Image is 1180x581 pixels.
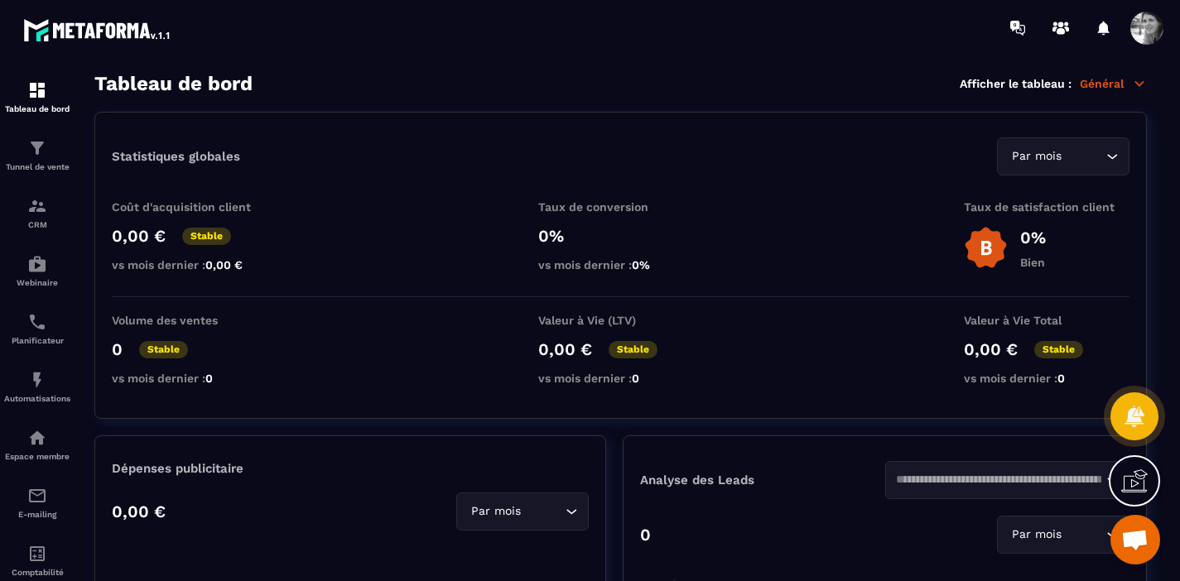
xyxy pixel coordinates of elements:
p: Stable [1034,341,1083,358]
img: formation [27,196,47,216]
a: automationsautomationsAutomatisations [4,358,70,415]
span: 0 [1057,372,1065,385]
a: formationformationTableau de bord [4,68,70,126]
p: 0% [1020,228,1046,247]
p: Taux de conversion [538,200,704,214]
p: 0,00 € [964,339,1018,359]
img: automations [27,254,47,274]
img: formation [27,80,47,100]
p: E-mailing [4,510,70,519]
img: automations [27,370,47,390]
p: vs mois dernier : [538,372,704,385]
input: Search for option [1065,526,1102,544]
span: Par mois [1008,526,1065,544]
p: 0% [538,226,704,246]
p: Espace membre [4,452,70,461]
h3: Tableau de bord [94,72,253,95]
input: Search for option [524,502,561,521]
p: Valeur à Vie (LTV) [538,314,704,327]
img: automations [27,428,47,448]
a: formationformationCRM [4,184,70,242]
p: Taux de satisfaction client [964,200,1129,214]
p: Planificateur [4,336,70,345]
span: Par mois [1008,147,1065,166]
span: 0 [205,372,213,385]
p: Statistiques globales [112,149,240,164]
p: CRM [4,220,70,229]
img: accountant [27,544,47,564]
img: logo [23,15,172,45]
p: Tunnel de vente [4,162,70,171]
span: 0% [632,258,650,271]
p: 0 [640,525,651,545]
img: email [27,486,47,506]
img: scheduler [27,312,47,332]
p: Stable [139,341,188,358]
a: schedulerschedulerPlanificateur [4,300,70,358]
p: Coût d'acquisition client [112,200,277,214]
p: 0,00 € [112,226,166,246]
p: Webinaire [4,278,70,287]
a: Ouvrir le chat [1110,515,1160,564]
span: 0,00 € [205,258,243,271]
p: vs mois dernier : [112,372,277,385]
p: vs mois dernier : [112,258,277,271]
p: 0,00 € [538,339,592,359]
p: Automatisations [4,394,70,403]
a: emailemailE-mailing [4,473,70,531]
div: Search for option [997,516,1129,554]
a: formationformationTunnel de vente [4,126,70,184]
span: 0 [632,372,639,385]
p: Analyse des Leads [640,473,885,487]
div: Search for option [885,461,1130,499]
div: Search for option [997,137,1129,175]
span: Par mois [467,502,524,521]
p: Dépenses publicitaire [112,461,589,476]
img: formation [27,138,47,158]
a: automationsautomationsWebinaire [4,242,70,300]
input: Search for option [896,471,1103,489]
div: Search for option [456,492,589,531]
p: Volume des ventes [112,314,277,327]
input: Search for option [1065,147,1102,166]
p: Valeur à Vie Total [964,314,1129,327]
p: Général [1080,76,1147,91]
a: automationsautomationsEspace membre [4,415,70,473]
p: Bien [1020,256,1046,269]
p: Afficher le tableau : [960,77,1072,90]
p: vs mois dernier : [538,258,704,271]
img: b-badge-o.b3b20ee6.svg [964,226,1008,270]
p: 0,00 € [112,502,166,521]
p: Stable [182,228,231,245]
p: Tableau de bord [4,104,70,113]
p: vs mois dernier : [964,372,1129,385]
p: 0 [112,339,123,359]
p: Comptabilité [4,568,70,577]
p: Stable [609,341,657,358]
